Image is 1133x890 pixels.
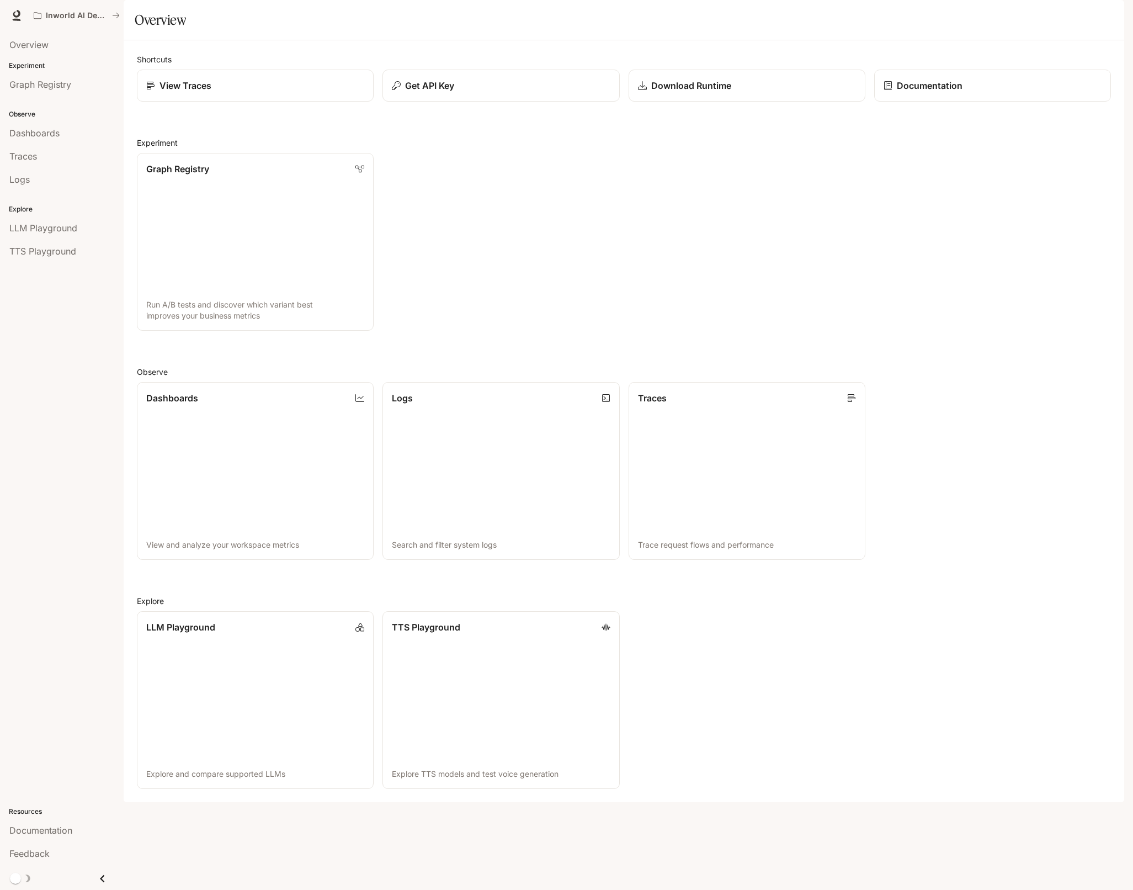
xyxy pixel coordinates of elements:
[638,391,667,405] p: Traces
[146,769,364,780] p: Explore and compare supported LLMs
[46,11,108,20] p: Inworld AI Demos
[137,611,374,789] a: LLM PlaygroundExplore and compare supported LLMs
[137,137,1111,149] h2: Experiment
[137,70,374,102] a: View Traces
[651,79,731,92] p: Download Runtime
[629,382,865,560] a: TracesTrace request flows and performance
[159,79,211,92] p: View Traces
[135,9,186,31] h1: Overview
[146,539,364,550] p: View and analyze your workspace metrics
[137,54,1111,65] h2: Shortcuts
[392,621,460,634] p: TTS Playground
[405,79,454,92] p: Get API Key
[137,382,374,560] a: DashboardsView and analyze your workspace metrics
[146,162,209,176] p: Graph Registry
[29,4,125,27] button: All workspaces
[382,611,619,789] a: TTS PlaygroundExplore TTS models and test voice generation
[146,391,198,405] p: Dashboards
[146,621,215,634] p: LLM Playground
[146,299,364,321] p: Run A/B tests and discover which variant best improves your business metrics
[137,153,374,331] a: Graph RegistryRun A/B tests and discover which variant best improves your business metrics
[382,382,619,560] a: LogsSearch and filter system logs
[874,70,1111,102] a: Documentation
[897,79,962,92] p: Documentation
[382,70,619,102] button: Get API Key
[629,70,865,102] a: Download Runtime
[392,539,610,550] p: Search and filter system logs
[137,595,1111,607] h2: Explore
[638,539,856,550] p: Trace request flows and performance
[137,366,1111,378] h2: Observe
[392,391,413,405] p: Logs
[392,769,610,780] p: Explore TTS models and test voice generation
